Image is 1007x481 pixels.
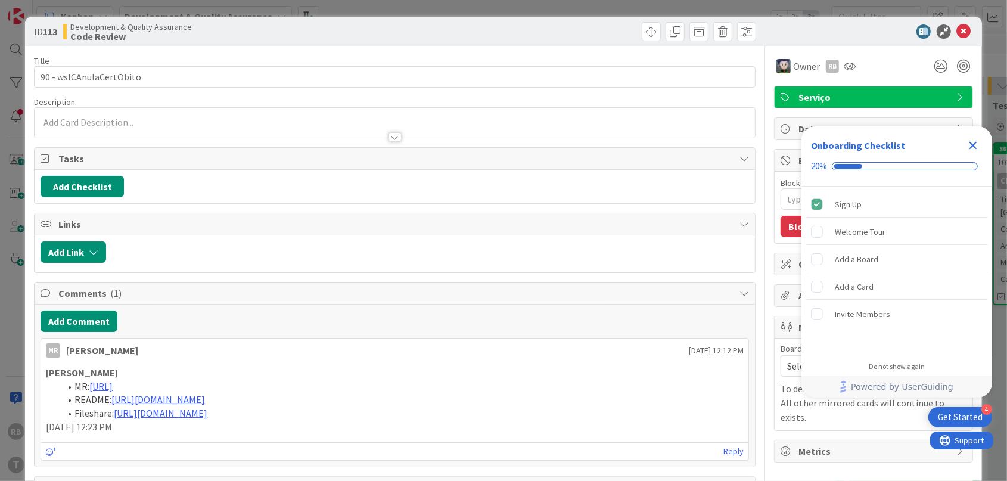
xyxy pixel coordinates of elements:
div: Do not show again [869,362,925,371]
label: Title [34,55,49,66]
a: Powered by UserGuiding [807,376,986,398]
button: Block [781,216,821,237]
button: Add Checklist [41,176,124,197]
div: Add a Card is incomplete. [806,274,987,300]
div: Sign Up [835,197,862,212]
a: [URL][DOMAIN_NAME] [111,393,205,405]
strong: [PERSON_NAME] [46,367,118,378]
span: [DATE] 12:23 PM [46,421,112,433]
div: Close Checklist [964,136,983,155]
img: LS [776,59,791,73]
div: Invite Members is incomplete. [806,301,987,327]
div: Checklist Container [801,126,992,398]
span: Mirrors [798,320,951,334]
div: Welcome Tour is incomplete. [806,219,987,245]
div: RB [826,60,839,73]
span: Comments [58,286,734,300]
span: Powered by UserGuiding [851,380,953,394]
span: Serviço [798,90,951,104]
span: Links [58,217,734,231]
span: [DATE] 12:12 PM [689,345,744,357]
span: Development & Quality Assurance [70,22,192,32]
label: Blocked Reason [781,178,838,188]
div: Get Started [938,411,983,423]
span: Select... [787,358,940,374]
span: README: [74,393,111,405]
div: Checklist progress: 20% [811,161,983,172]
span: Block [798,153,951,167]
div: Add a Board [835,252,878,266]
button: Add Comment [41,311,117,332]
div: Sign Up is complete. [806,191,987,218]
div: [PERSON_NAME] [66,343,138,358]
div: Open Get Started checklist, remaining modules: 4 [928,407,992,427]
div: Add a Card [835,280,874,294]
div: Onboarding Checklist [811,138,905,153]
span: Board [781,345,802,353]
span: MR: [74,380,89,392]
span: Custom Fields [798,257,951,271]
span: Metrics [798,444,951,458]
div: Add a Board is incomplete. [806,246,987,272]
div: 20% [811,161,827,172]
span: ( 1 ) [110,287,122,299]
span: Description [34,97,75,107]
b: Code Review [70,32,192,41]
a: Reply [723,444,744,459]
div: MR [46,343,60,358]
span: Attachments [798,288,951,303]
span: Support [25,2,54,16]
div: Checklist items [801,187,992,354]
div: 4 [981,404,992,415]
span: Tasks [58,151,734,166]
span: Fileshare: [74,407,114,419]
button: Add Link [41,241,106,263]
a: [URL] [89,380,113,392]
b: 113 [43,26,57,38]
input: type card name here... [34,66,756,88]
div: Welcome Tour [835,225,885,239]
div: Footer [801,376,992,398]
p: To delete a mirror card, just delete the card. All other mirrored cards will continue to exists. [781,381,966,424]
span: Dates [798,122,951,136]
span: Owner [793,59,820,73]
div: Invite Members [835,307,890,321]
span: ID [34,24,57,39]
a: [URL][DOMAIN_NAME] [114,407,207,419]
